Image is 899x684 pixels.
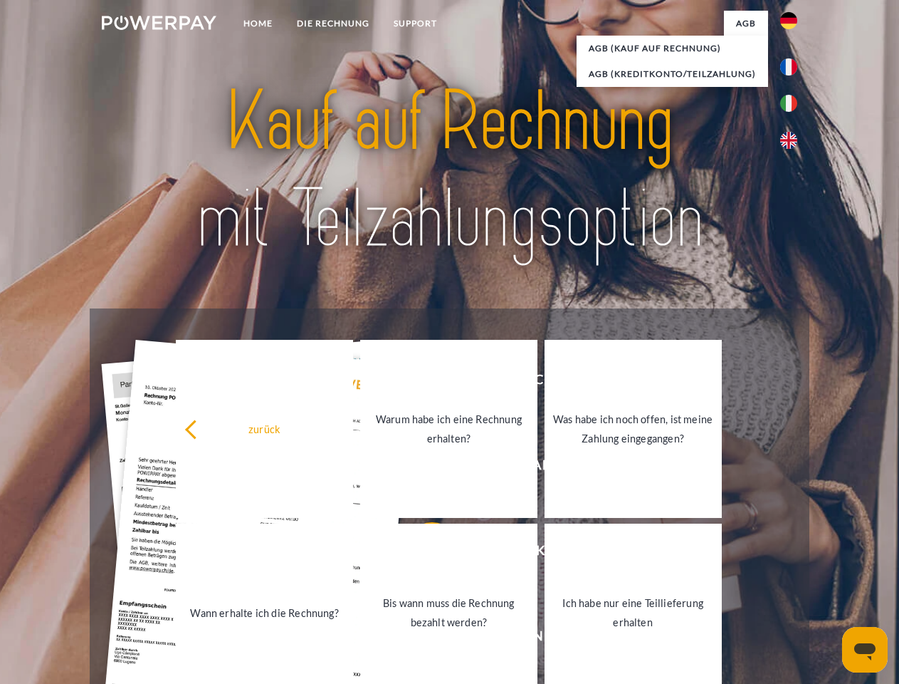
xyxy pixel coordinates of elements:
a: AGB (Kreditkonto/Teilzahlung) [577,61,768,87]
div: Wann erhalte ich die Rechnung? [184,603,345,622]
a: AGB (Kauf auf Rechnung) [577,36,768,61]
iframe: Schaltfläche zum Öffnen des Messaging-Fensters [842,627,888,673]
a: SUPPORT [382,11,449,36]
img: fr [780,58,797,76]
img: de [780,12,797,29]
div: Bis wann muss die Rechnung bezahlt werden? [369,594,529,632]
div: Ich habe nur eine Teillieferung erhalten [553,594,713,632]
img: logo-powerpay-white.svg [102,16,216,30]
a: Home [231,11,285,36]
div: Warum habe ich eine Rechnung erhalten? [369,410,529,448]
img: title-powerpay_de.svg [136,68,763,273]
a: DIE RECHNUNG [285,11,382,36]
a: agb [724,11,768,36]
img: en [780,132,797,149]
a: Was habe ich noch offen, ist meine Zahlung eingegangen? [545,340,722,518]
div: Was habe ich noch offen, ist meine Zahlung eingegangen? [553,410,713,448]
div: zurück [184,419,345,438]
img: it [780,95,797,112]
